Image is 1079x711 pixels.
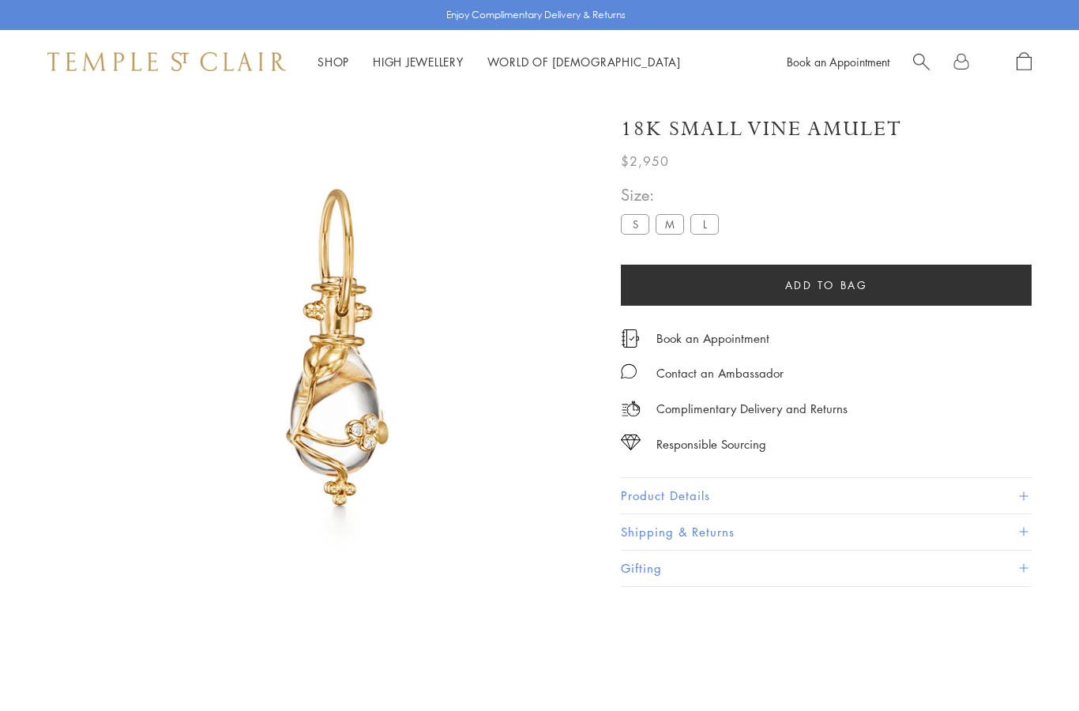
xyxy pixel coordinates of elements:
[621,363,637,379] img: MessageIcon-01_2.svg
[621,478,1032,513] button: Product Details
[621,399,641,419] img: icon_delivery.svg
[785,276,868,294] span: Add to bag
[318,54,349,70] a: ShopShop
[621,182,725,208] span: Size:
[656,399,848,419] p: Complimentary Delivery and Returns
[621,214,649,234] label: S
[787,54,889,70] a: Book an Appointment
[656,363,784,383] div: Contact an Ambassador
[621,265,1032,306] button: Add to bag
[621,434,641,450] img: icon_sourcing.svg
[621,115,902,143] h1: 18K Small Vine Amulet
[621,151,669,171] span: $2,950
[47,52,286,71] img: Temple St. Clair
[1017,52,1032,72] a: Open Shopping Bag
[913,52,930,72] a: Search
[690,214,719,234] label: L
[621,551,1032,586] button: Gifting
[373,54,464,70] a: High JewelleryHigh Jewellery
[79,93,597,611] img: P51816-E11VINE
[656,329,769,347] a: Book an Appointment
[446,7,626,23] p: Enjoy Complimentary Delivery & Returns
[656,214,684,234] label: M
[621,514,1032,550] button: Shipping & Returns
[1000,637,1063,695] iframe: Gorgias live chat messenger
[656,434,766,454] div: Responsible Sourcing
[621,329,640,348] img: icon_appointment.svg
[318,52,681,72] nav: Main navigation
[487,54,681,70] a: World of [DEMOGRAPHIC_DATA]World of [DEMOGRAPHIC_DATA]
